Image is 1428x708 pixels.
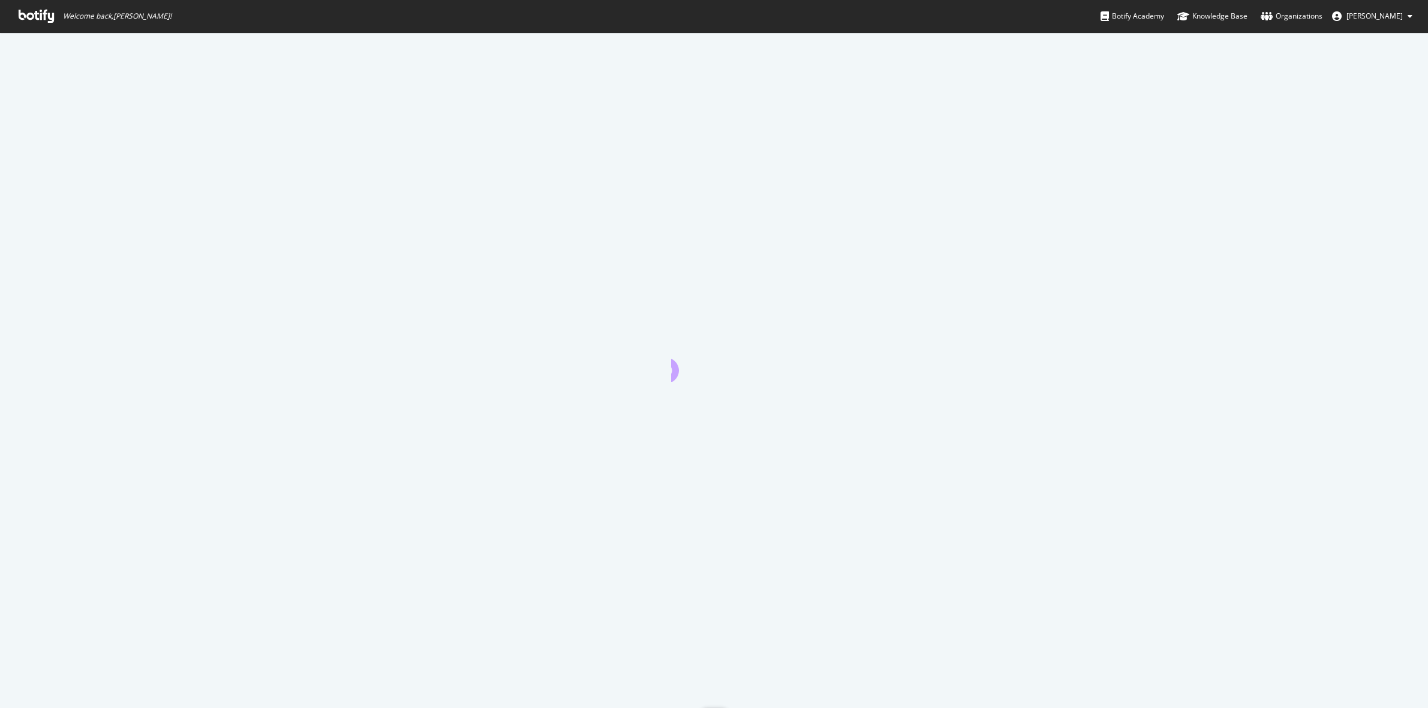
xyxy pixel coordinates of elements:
[1261,10,1322,22] div: Organizations
[1346,11,1403,21] span: Brendan O'Connell
[1322,7,1422,26] button: [PERSON_NAME]
[1177,10,1247,22] div: Knowledge Base
[63,11,172,21] span: Welcome back, [PERSON_NAME] !
[1101,10,1164,22] div: Botify Academy
[671,339,757,382] div: animation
